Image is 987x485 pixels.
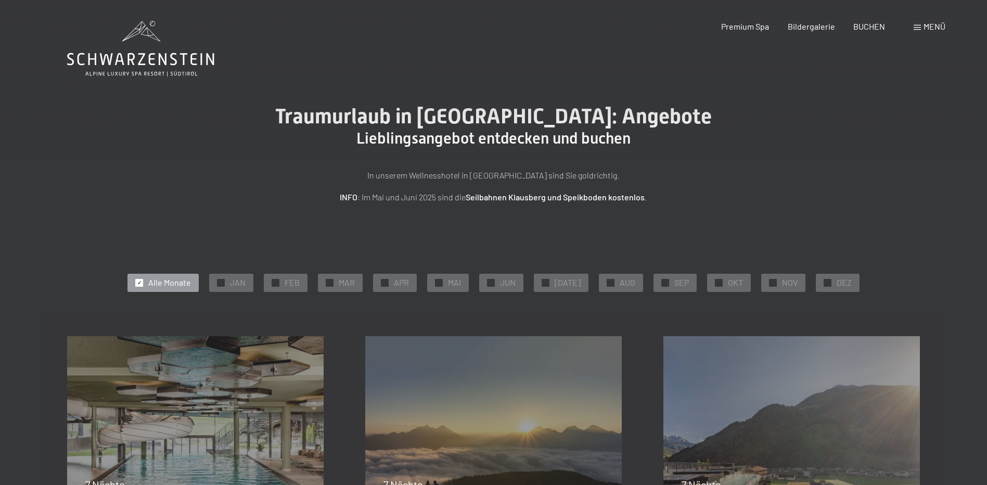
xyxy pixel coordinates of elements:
[771,279,775,286] span: ✓
[782,277,798,288] span: NOV
[137,279,142,286] span: ✓
[275,104,712,129] span: Traumurlaub in [GEOGRAPHIC_DATA]: Angebote
[234,169,754,182] p: In unserem Wellnesshotel in [GEOGRAPHIC_DATA] sind Sie goldrichtig.
[339,277,355,288] span: MAR
[437,279,441,286] span: ✓
[328,279,332,286] span: ✓
[609,279,613,286] span: ✓
[230,277,246,288] span: JAN
[717,279,721,286] span: ✓
[148,277,191,288] span: Alle Monate
[924,21,945,31] span: Menü
[394,277,409,288] span: APR
[285,277,300,288] span: FEB
[620,277,635,288] span: AUG
[544,279,548,286] span: ✓
[788,21,835,31] a: Bildergalerie
[340,192,357,202] strong: INFO
[466,192,645,202] strong: Seilbahnen Klausberg und Speikboden kostenlos
[674,277,689,288] span: SEP
[663,279,668,286] span: ✓
[853,21,885,31] a: BUCHEN
[489,279,493,286] span: ✓
[448,277,461,288] span: MAI
[234,190,754,204] p: : Im Mai und Juni 2025 sind die .
[500,277,516,288] span: JUN
[219,279,223,286] span: ✓
[356,129,631,147] span: Lieblingsangebot entdecken und buchen
[383,279,387,286] span: ✓
[274,279,278,286] span: ✓
[728,277,743,288] span: OKT
[555,277,581,288] span: [DATE]
[826,279,830,286] span: ✓
[837,277,852,288] span: DEZ
[721,21,769,31] a: Premium Spa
